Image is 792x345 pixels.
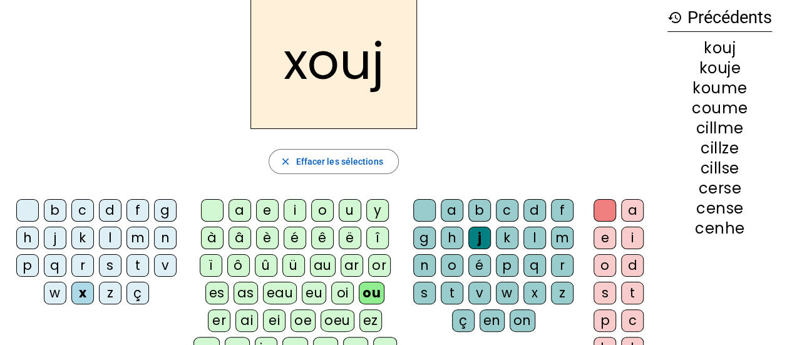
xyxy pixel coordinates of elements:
div: eau [263,282,297,304]
div: v [468,282,491,304]
div: m [126,227,149,249]
h3: Précédents [667,4,772,32]
div: o [594,254,616,277]
div: u [339,199,361,222]
button: Effacer les sélections [269,149,398,174]
div: x [523,282,546,304]
div: d [621,254,644,277]
div: ai [235,309,258,332]
div: k [71,227,94,249]
div: ar [341,254,363,277]
div: ou [359,282,384,304]
div: d [523,199,546,222]
div: g [413,227,436,249]
div: v [154,254,177,277]
div: e [256,199,279,222]
div: cerse [667,181,772,196]
div: û [255,254,277,277]
div: o [441,254,463,277]
div: kouje [667,61,772,76]
div: s [413,282,436,304]
div: q [523,254,546,277]
div: l [523,227,546,249]
div: h [441,227,463,249]
div: h [16,227,39,249]
div: er [208,309,230,332]
div: ü [282,254,305,277]
div: au [310,254,336,277]
div: c [71,199,94,222]
div: s [99,254,121,277]
div: e [594,227,616,249]
div: ë [339,227,361,249]
div: i [284,199,306,222]
div: en [480,309,505,332]
div: f [126,199,149,222]
div: t [126,254,149,277]
div: p [16,254,39,277]
div: î [366,227,389,249]
div: f [551,199,573,222]
div: o [311,199,334,222]
div: l [99,227,121,249]
div: ez [359,309,382,332]
div: cillse [667,161,772,176]
mat-icon: history [667,10,682,25]
div: t [441,282,463,304]
div: w [44,282,66,304]
div: on [510,309,535,332]
div: as [234,282,258,304]
div: j [44,227,66,249]
div: a [229,199,251,222]
div: ï [200,254,222,277]
div: k [496,227,518,249]
div: b [44,199,66,222]
div: a [441,199,463,222]
div: é [468,254,491,277]
div: n [413,254,436,277]
div: p [594,309,616,332]
div: â [229,227,251,249]
div: è [256,227,279,249]
div: ô [227,254,250,277]
div: coume [667,101,772,116]
div: b [468,199,491,222]
div: ê [311,227,334,249]
div: d [99,199,121,222]
div: à [201,227,224,249]
div: cenhe [667,221,772,236]
div: kouj [667,41,772,56]
div: cense [667,201,772,216]
div: eu [302,282,326,304]
div: n [154,227,177,249]
div: oeu [321,309,354,332]
div: ei [263,309,285,332]
div: y [366,199,389,222]
div: q [44,254,66,277]
div: koume [667,81,772,96]
div: ç [126,282,149,304]
div: g [154,199,177,222]
div: z [551,282,573,304]
div: oi [331,282,354,304]
div: t [621,282,644,304]
div: r [551,254,573,277]
div: j [468,227,491,249]
div: r [71,254,94,277]
div: p [496,254,518,277]
div: i [621,227,644,249]
div: é [284,227,306,249]
div: ç [452,309,475,332]
div: es [205,282,229,304]
div: x [71,282,94,304]
div: a [621,199,644,222]
div: w [496,282,518,304]
div: z [99,282,121,304]
div: s [594,282,616,304]
div: c [496,199,518,222]
mat-icon: close [279,156,291,167]
div: cillze [667,141,772,156]
div: cillme [667,121,772,136]
div: m [551,227,573,249]
span: Effacer les sélections [296,154,383,169]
